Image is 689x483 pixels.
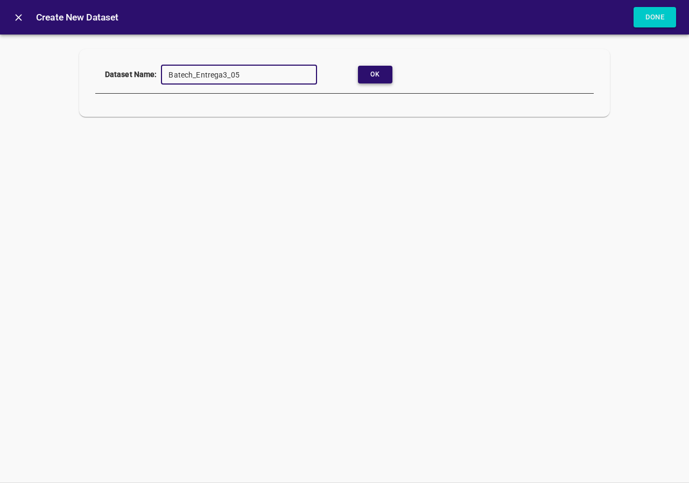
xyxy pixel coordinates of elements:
[36,10,634,25] h6: Create New Dataset
[161,65,317,85] input: Enter dataset name
[6,5,31,30] button: close
[105,65,157,80] p: Dataset Name:
[358,66,392,83] button: Ok
[634,7,677,28] button: Done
